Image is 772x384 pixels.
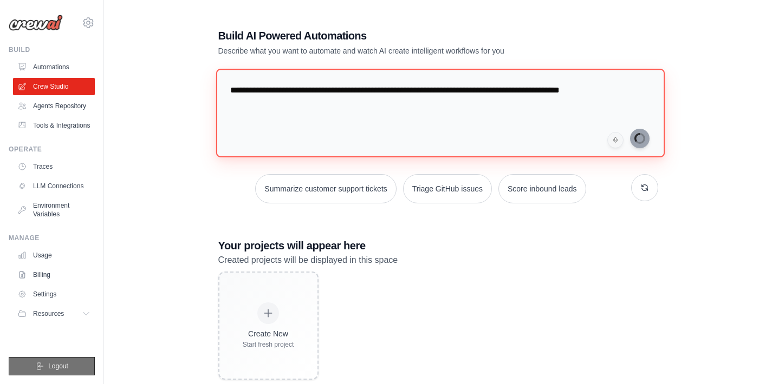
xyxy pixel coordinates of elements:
button: Resources [13,305,95,322]
a: Tools & Integrations [13,117,95,134]
button: Score inbound leads [498,174,586,203]
div: Manage [9,234,95,242]
span: Resources [33,309,64,318]
a: Crew Studio [13,78,95,95]
button: Click to speak your automation idea [607,132,624,148]
button: Summarize customer support tickets [255,174,396,203]
button: Triage GitHub issues [403,174,492,203]
div: Create New [243,328,294,339]
a: Billing [13,266,95,283]
a: Agents Repository [13,97,95,115]
span: Logout [48,362,68,370]
a: Traces [13,158,95,175]
a: Usage [13,247,95,264]
div: Start fresh project [243,340,294,349]
h3: Your projects will appear here [218,238,658,253]
a: Environment Variables [13,197,95,223]
button: Logout [9,357,95,375]
div: Build [9,45,95,54]
a: Automations [13,58,95,76]
a: LLM Connections [13,177,95,195]
img: Logo [9,15,63,31]
p: Describe what you want to automate and watch AI create intelligent workflows for you [218,45,582,56]
p: Created projects will be displayed in this space [218,253,658,267]
h1: Build AI Powered Automations [218,28,582,43]
button: Get new suggestions [631,174,658,201]
div: Operate [9,145,95,154]
a: Settings [13,286,95,303]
